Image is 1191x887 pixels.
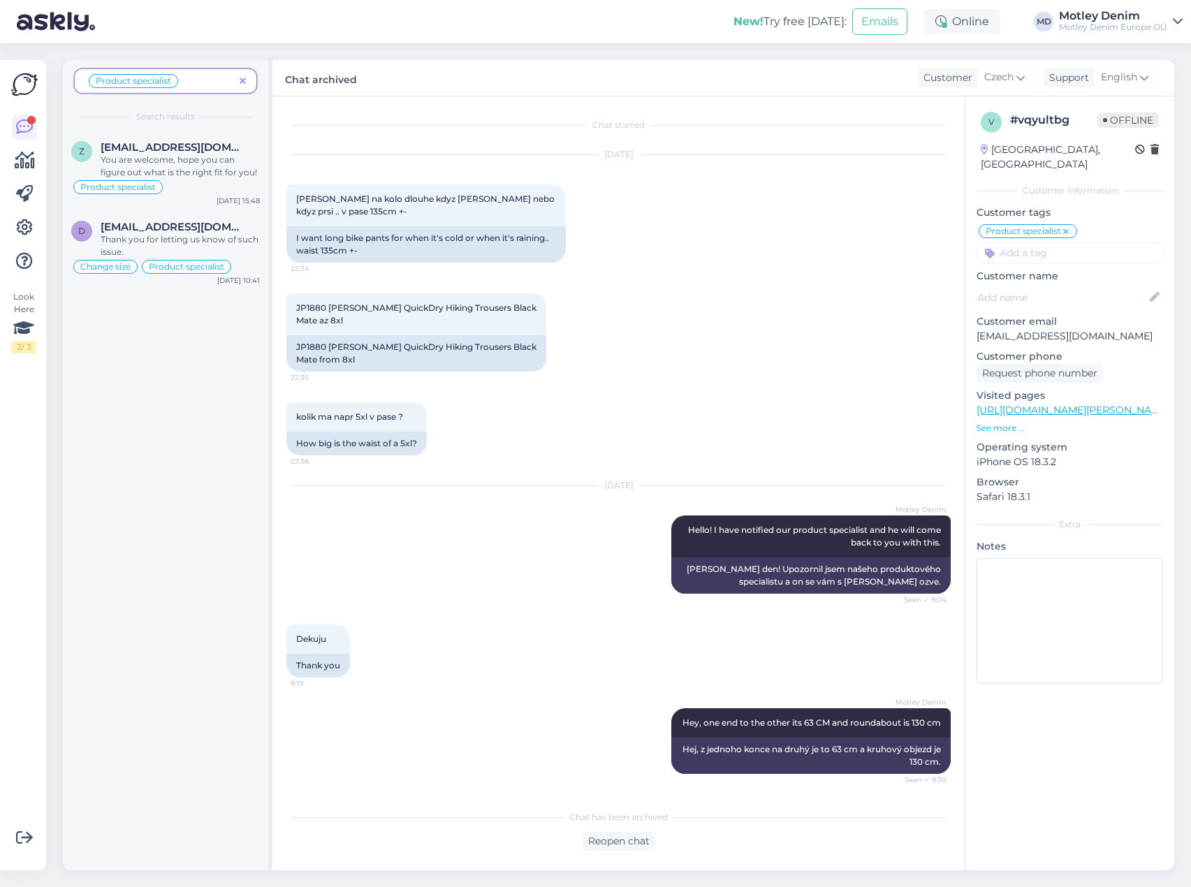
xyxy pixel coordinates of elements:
[136,110,195,123] span: Search results
[291,372,343,383] span: 22:35
[1059,22,1167,33] div: Motley Denim Europe OÜ
[894,697,947,708] span: Motley Denim
[733,13,847,30] div: Try free [DATE]:
[688,525,943,548] span: Hello! I have notified our product specialist and he will come back to you with this.
[285,68,357,87] label: Chat archived
[924,9,1000,34] div: Online
[569,811,668,823] span: Chat has been archived
[977,388,1163,403] p: Visited pages
[977,184,1163,197] div: Customer information
[977,490,1163,504] p: Safari 18.3.1
[682,717,941,728] span: Hey, one end to the other its 63 CM and roundabout is 130 cm
[286,148,951,161] div: [DATE]
[988,117,994,127] span: v
[977,290,1147,305] input: Add name
[291,263,343,274] span: 22:34
[1059,10,1183,33] a: Motley DenimMotley Denim Europe OÜ
[291,678,343,689] span: 9:19
[671,557,951,594] div: [PERSON_NAME] den! Upozornil jsem našeho produktového specialistu a on se vám s [PERSON_NAME] ozve.
[11,71,38,98] img: Askly Logo
[894,504,947,515] span: Motley Denim
[977,518,1163,531] div: Extra
[286,226,566,263] div: I want long bike pants for when it's cold or when it's raining.. waist 135cm +-
[286,479,951,492] div: [DATE]
[296,411,403,422] span: kolik ma napr 5xl v pase ?
[977,205,1163,220] p: Customer tags
[977,242,1163,263] input: Add a tag
[977,364,1103,383] div: Request phone number
[977,422,1163,434] p: See more ...
[977,329,1163,344] p: [EMAIL_ADDRESS][DOMAIN_NAME]
[981,142,1135,172] div: [GEOGRAPHIC_DATA], [GEOGRAPHIC_DATA]
[1010,112,1097,129] div: # vqyultbg
[286,119,951,131] div: Chat started
[291,456,343,467] span: 22:36
[894,594,947,605] span: Seen ✓ 9:04
[1101,70,1137,85] span: English
[79,146,85,156] span: z
[286,432,427,455] div: How big is the waist of a 5xl?
[671,738,951,774] div: Hej, z jednoho konce na druhý je to 63 cm a kruhový objezd je 130 cm.
[852,8,907,35] button: Emails
[733,15,763,28] b: New!
[296,302,536,325] span: JP1880 [PERSON_NAME] QuickDry Hiking Trousers Black Mate az 8xl
[1044,71,1089,85] div: Support
[583,832,655,851] div: Reopen chat
[1059,10,1167,22] div: Motley Denim
[101,154,260,179] div: You are welcome, hope you can figure out what is the right fit for you!
[11,341,36,353] div: 2 / 3
[977,539,1163,554] p: Notes
[96,77,171,85] span: Product specialist
[918,71,972,85] div: Customer
[101,233,260,258] div: Thank you for letting us know of such issue.
[1097,112,1159,128] span: Offline
[977,455,1163,469] p: iPhone OS 18.3.2
[296,193,557,217] span: [PERSON_NAME] na kolo dlouhe kdyz [PERSON_NAME] nebo kdyz prsi .. v pase 135cm +-
[11,291,36,353] div: Look Here
[286,335,546,372] div: JP1880 [PERSON_NAME] QuickDry Hiking Trousers Black Mate from 8xl
[986,227,1061,235] span: Product specialist
[977,314,1163,329] p: Customer email
[101,221,246,233] span: danabridaka@inbox.lv
[977,440,1163,455] p: Operating system
[217,275,260,286] div: [DATE] 10:41
[296,633,326,644] span: Dekuju
[80,263,131,271] span: Change size
[894,775,947,785] span: Seen ✓ 9:30
[78,226,85,236] span: d
[1034,12,1053,31] div: MD
[977,475,1163,490] p: Browser
[977,269,1163,284] p: Customer name
[80,183,156,191] span: Product specialist
[977,404,1169,416] a: [URL][DOMAIN_NAME][PERSON_NAME]
[977,349,1163,364] p: Customer phone
[149,263,224,271] span: Product specialist
[101,141,246,154] span: zetts28@seznam.cz
[984,70,1014,85] span: Czech
[217,196,260,206] div: [DATE] 15:48
[286,654,350,677] div: Thank you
